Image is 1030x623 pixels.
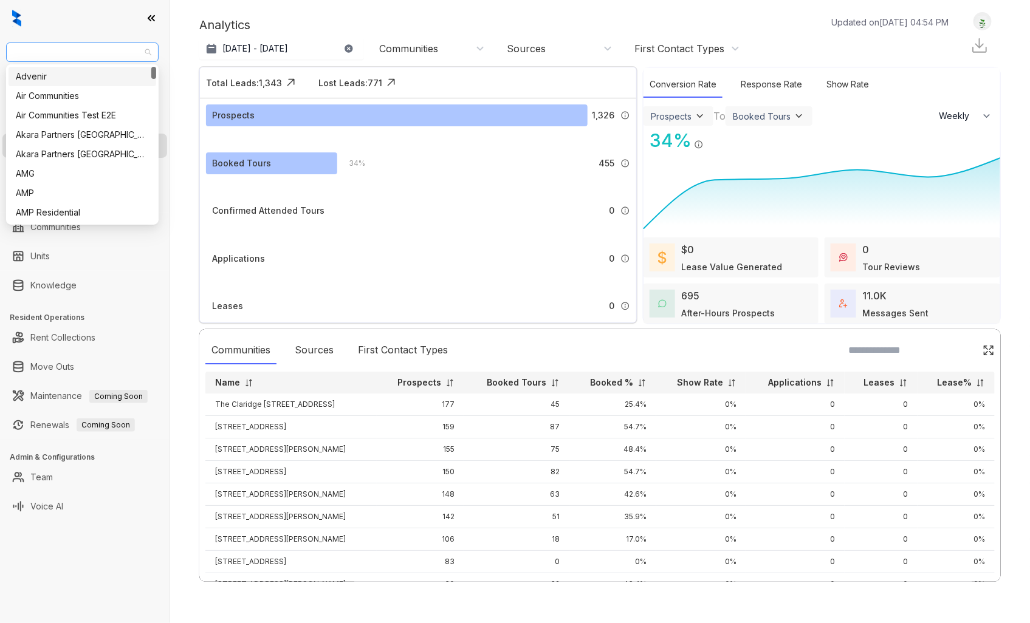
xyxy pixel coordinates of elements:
[768,376,822,389] p: Applications
[713,109,726,123] div: To
[957,345,967,355] img: SearchIcon
[337,157,366,170] div: 34 %
[377,393,464,416] td: 177
[30,355,74,379] a: Move Outs
[212,252,265,265] div: Applications
[656,506,746,528] td: 0%
[377,551,464,573] td: 83
[377,438,464,461] td: 155
[464,438,570,461] td: 75
[918,483,995,506] td: 0%
[77,418,135,432] span: Coming Soon
[205,573,377,596] td: [STREET_ADDRESS][PERSON_NAME]
[2,413,167,437] li: Renewals
[569,483,656,506] td: 42.6%
[609,252,614,265] span: 0
[222,43,288,55] p: [DATE] - [DATE]
[793,110,805,122] img: ViewFilterArrow
[30,273,77,298] a: Knowledge
[464,528,570,551] td: 18
[862,242,869,257] div: 0
[30,244,50,268] a: Units
[352,336,454,364] div: First Contact Types
[16,128,149,141] div: Akara Partners [GEOGRAPHIC_DATA]
[377,528,464,551] td: 106
[620,158,630,168] img: Info
[637,378,647,387] img: sorting
[845,573,918,596] td: 0
[212,204,324,217] div: Confirmed Attended Tours
[487,376,546,389] p: Booked Tours
[592,109,614,122] span: 1,326
[704,129,722,147] img: Click Icon
[862,260,920,273] div: Tour Reviews
[377,461,464,483] td: 150
[569,416,656,438] td: 54.7%
[206,77,282,89] div: Total Leads: 1,343
[569,438,656,461] td: 48.4%
[918,551,995,573] td: 0%
[694,140,704,149] img: Info
[746,506,845,528] td: 0
[464,416,570,438] td: 87
[377,506,464,528] td: 142
[620,301,630,311] img: Info
[9,145,156,164] div: Akara Partners Phoenix
[569,393,656,416] td: 25.4%
[681,242,694,257] div: $0
[9,183,156,203] div: AMP
[464,461,570,483] td: 82
[735,72,808,98] div: Response Rate
[590,376,633,389] p: Booked %
[199,38,363,60] button: [DATE] - [DATE]
[16,148,149,161] div: Akara Partners [GEOGRAPHIC_DATA]
[970,36,989,55] img: Download
[212,157,271,170] div: Booked Tours
[656,438,746,461] td: 0%
[746,528,845,551] td: 0
[863,376,894,389] p: Leases
[727,378,736,387] img: sorting
[10,312,170,323] h3: Resident Operations
[9,125,156,145] div: Akara Partners Nashville
[30,325,95,350] a: Rent Collections
[205,393,377,416] td: The Claridge [STREET_ADDRESS]
[16,206,149,219] div: AMP Residential
[10,452,170,463] h3: Admin & Configurations
[397,376,441,389] p: Prospects
[620,111,630,120] img: Info
[16,109,149,122] div: Air Communities Test E2E
[681,260,782,273] div: Lease Value Generated
[932,105,1000,127] button: Weekly
[30,413,135,437] a: RenewalsComing Soon
[746,416,845,438] td: 0
[282,73,300,92] img: Click Icon
[746,438,845,461] td: 0
[918,528,995,551] td: 0%
[918,438,995,461] td: 0%
[839,299,848,308] img: TotalFum
[656,551,746,573] td: 0%
[569,528,656,551] td: 17.0%
[205,336,276,364] div: Communities
[939,110,977,122] span: Weekly
[746,483,845,506] td: 0
[609,204,614,217] span: 0
[289,336,340,364] div: Sources
[2,384,167,408] li: Maintenance
[2,134,167,158] li: Leasing
[2,81,167,106] li: Leads
[377,416,464,438] td: 159
[2,355,167,379] li: Move Outs
[205,506,377,528] td: [STREET_ADDRESS][PERSON_NAME]
[212,109,255,122] div: Prospects
[845,528,918,551] td: 0
[820,72,876,98] div: Show Rate
[845,393,918,416] td: 0
[30,465,53,489] a: Team
[620,206,630,216] img: Info
[983,344,995,356] img: Click Icon
[918,416,995,438] td: 0%
[205,483,377,506] td: [STREET_ADDRESS][PERSON_NAME]
[694,110,706,122] img: ViewFilterArrow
